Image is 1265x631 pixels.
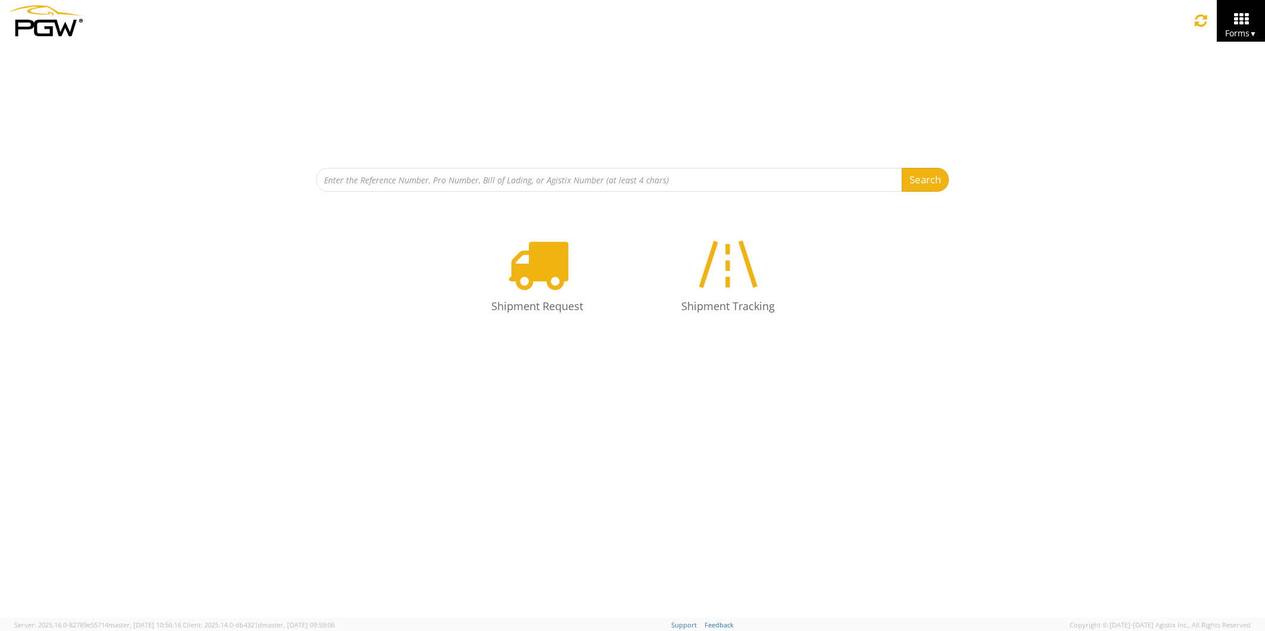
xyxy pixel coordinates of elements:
[14,620,181,629] span: Server: 2025.16.0-82789e55714
[460,301,615,313] h4: Shipment Request
[183,620,335,629] span: Client: 2025.14.0-db4321d
[705,620,734,629] a: Feedback
[448,221,627,330] a: Shipment Request
[671,620,697,629] a: Support
[316,168,902,192] input: Enter the Reference Number, Pro Number, Bill of Lading, or Agistix Number (at least 4 chars)
[638,221,817,330] a: Shipment Tracking
[902,168,949,192] button: Search
[1250,29,1257,39] span: ▼
[1070,620,1251,630] span: Copyright © [DATE]-[DATE] Agistix Inc., All Rights Reserved
[9,5,83,36] img: pgw-form-logo-1aaa8060b1cc70fad034.png
[650,301,805,313] h4: Shipment Tracking
[262,620,335,629] span: master, [DATE] 09:59:06
[108,620,181,629] span: master, [DATE] 10:56:16
[1225,27,1257,39] span: Forms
